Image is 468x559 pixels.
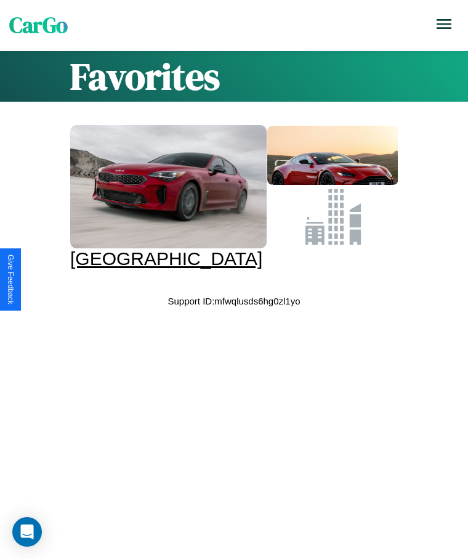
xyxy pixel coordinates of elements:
div: Give Feedback [6,255,15,304]
span: CarGo [9,10,68,40]
h1: Favorites [70,51,398,102]
p: Support ID: mfwqlusds6hg0zl1yo [167,293,300,309]
div: Open Intercom Messenger [12,517,42,547]
div: [GEOGRAPHIC_DATA] [70,248,398,269]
